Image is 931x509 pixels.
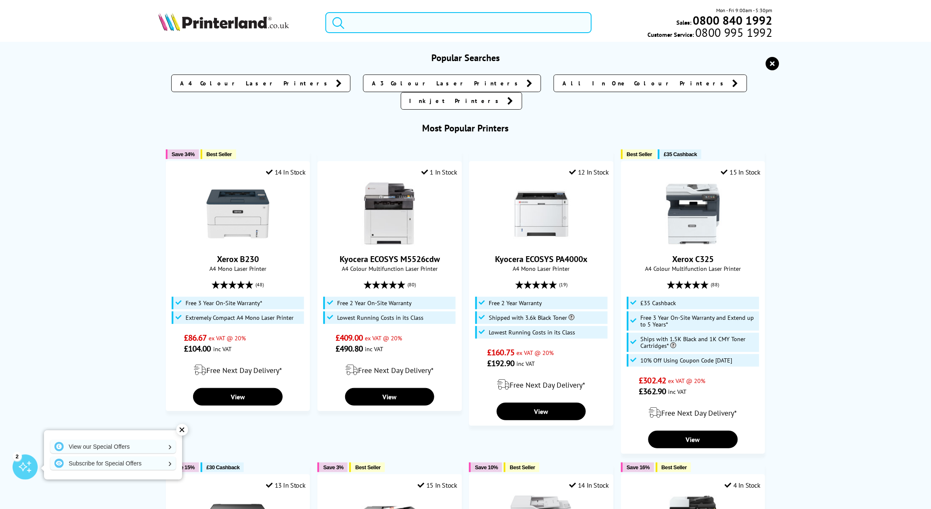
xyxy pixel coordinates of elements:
[158,13,315,33] a: Printerland Logo
[559,277,567,293] span: (19)
[504,463,539,472] button: Best Seller
[516,349,554,357] span: ex VAT @ 20%
[692,16,773,24] a: 0800 840 1992
[570,481,609,489] div: 14 In Stock
[489,314,575,321] span: Shipped with 3.6k Black Toner
[358,183,421,245] img: Kyocera ECOSYS M5526cdw
[323,464,343,470] span: Save 3%
[206,151,232,157] span: Best Seller
[340,254,440,265] a: Kyocera ECOSYS M5526cdw
[621,149,657,159] button: Best Seller
[668,377,706,385] span: ex VAT @ 20%
[184,332,207,343] span: £86.67
[658,149,701,159] button: £35 Cashback
[656,463,691,472] button: Best Seller
[489,300,542,306] span: Free 2 Year Warranty
[201,463,244,472] button: £30 Cashback
[266,481,305,489] div: 13 In Stock
[335,343,363,354] span: £490.80
[217,254,259,265] a: Xerox B230
[475,464,498,470] span: Save 10%
[418,481,457,489] div: 15 In Stock
[621,463,654,472] button: Save 16%
[570,168,609,176] div: 12 In Stock
[372,79,522,87] span: A3 Colour Laser Printers
[717,6,773,14] span: Mon - Fri 9:00am - 5:30pm
[627,151,652,157] span: Best Seller
[489,329,575,336] span: Lowest Running Costs in its Class
[206,183,269,245] img: Xerox B230
[721,168,761,176] div: 15 In Stock
[639,386,666,397] span: £362.90
[345,388,434,406] a: View
[487,347,515,358] span: £160.75
[664,151,697,157] span: £35 Cashback
[641,357,732,364] span: 10% Off Using Coupon Code [DATE]
[358,239,421,247] a: Kyocera ECOSYS M5526cdw
[322,358,457,382] div: modal_delivery
[487,358,515,369] span: £192.90
[668,388,687,396] span: inc VAT
[474,265,609,272] span: A4 Mono Laser Printer
[516,360,535,368] span: inc VAT
[410,97,503,105] span: Inkjet Printers
[206,239,269,247] a: Xerox B230
[170,358,306,382] div: modal_delivery
[158,52,773,64] h3: Popular Searches
[421,168,457,176] div: 1 In Stock
[626,401,761,424] div: modal_delivery
[365,345,383,353] span: inc VAT
[711,277,719,293] span: (88)
[337,314,423,321] span: Lowest Running Costs in its Class
[662,183,725,245] img: Xerox C325
[693,13,773,28] b: 0800 840 1992
[554,75,747,92] a: All In One Colour Printers
[407,277,416,293] span: (80)
[172,464,195,470] span: Save 15%
[13,452,22,461] div: 2
[474,373,609,396] div: modal_delivery
[158,13,289,31] img: Printerland Logo
[50,440,176,453] a: View our Special Offers
[469,463,502,472] button: Save 10%
[365,334,402,342] span: ex VAT @ 20%
[672,254,714,265] a: Xerox C325
[184,343,211,354] span: £104.00
[171,75,351,92] a: A4 Colour Laser Printers
[317,463,348,472] button: Save 3%
[193,388,282,406] a: View
[647,28,772,39] span: Customer Service:
[209,334,246,342] span: ex VAT @ 20%
[641,314,757,328] span: Free 3 Year On-Site Warranty and Extend up to 5 Years*
[355,464,381,470] span: Best Seller
[495,254,588,265] a: Kyocera ECOSYS PA4000x
[662,464,687,470] span: Best Seller
[662,239,725,247] a: Xerox C325
[510,464,535,470] span: Best Seller
[363,75,541,92] a: A3 Colour Laser Printers
[266,168,305,176] div: 14 In Stock
[322,265,457,272] span: A4 Colour Multifunction Laser Printer
[510,183,573,245] img: Kyocera ECOSYS PA4000x
[166,149,199,159] button: Save 34%
[694,28,772,36] span: 0800 995 1992
[641,300,676,306] span: £35 Cashback
[677,18,692,26] span: Sales:
[349,463,385,472] button: Best Seller
[256,277,264,293] span: (48)
[170,265,306,272] span: A4 Mono Laser Printer
[206,464,240,470] span: £30 Cashback
[510,239,573,247] a: Kyocera ECOSYS PA4000x
[186,300,262,306] span: Free 3 Year On-Site Warranty*
[172,151,195,157] span: Save 34%
[497,403,586,420] a: View
[627,464,650,470] span: Save 16%
[335,332,363,343] span: £409.00
[158,122,773,134] h3: Most Popular Printers
[201,149,236,159] button: Best Seller
[337,300,412,306] span: Free 2 Year On-Site Warranty
[50,457,176,470] a: Subscribe for Special Offers
[401,92,522,110] a: Inkjet Printers
[166,463,199,472] button: Save 15%
[641,336,757,349] span: Ships with 1.5K Black and 1K CMY Toner Cartridges*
